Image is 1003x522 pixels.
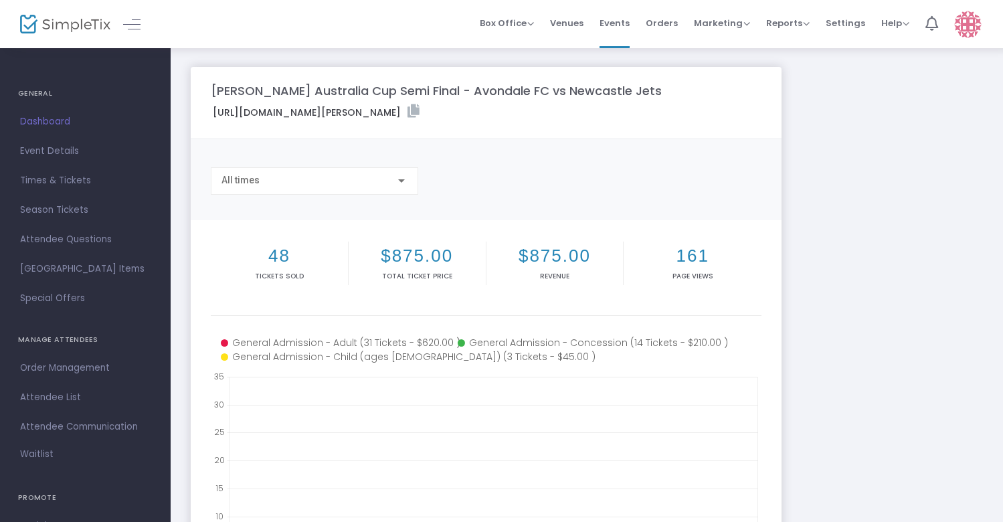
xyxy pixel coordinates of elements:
span: Settings [826,6,865,40]
text: 25 [214,426,225,438]
p: Revenue [489,271,621,281]
span: Event Details [20,143,151,160]
h4: PROMOTE [18,485,153,511]
p: Total Ticket Price [351,271,483,281]
text: 15 [215,482,223,493]
h2: 161 [626,246,759,266]
text: 20 [214,454,225,466]
span: Waitlist [20,448,54,461]
h2: $875.00 [351,246,483,266]
span: Orders [646,6,678,40]
span: Events [600,6,630,40]
text: 35 [214,371,224,382]
span: Special Offers [20,290,151,307]
span: Box Office [480,17,534,29]
span: Dashboard [20,113,151,130]
span: Attendee Communication [20,418,151,436]
span: [GEOGRAPHIC_DATA] Items [20,260,151,278]
span: Attendee Questions [20,231,151,248]
span: Marketing [694,17,750,29]
span: Help [881,17,909,29]
h2: 48 [213,246,345,266]
h4: GENERAL [18,80,153,107]
span: Reports [766,17,810,29]
span: Venues [550,6,583,40]
p: Page Views [626,271,759,281]
span: Attendee List [20,389,151,406]
span: All times [221,175,260,185]
text: 10 [215,510,223,521]
label: [URL][DOMAIN_NAME][PERSON_NAME] [213,104,420,120]
h4: MANAGE ATTENDEES [18,327,153,353]
span: Times & Tickets [20,172,151,189]
p: Tickets sold [213,271,345,281]
span: Order Management [20,359,151,377]
h2: $875.00 [489,246,621,266]
m-panel-title: [PERSON_NAME] Australia Cup Semi Final - Avondale FC vs Newcastle Jets [211,82,662,100]
text: 30 [214,398,224,410]
span: Season Tickets [20,201,151,219]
